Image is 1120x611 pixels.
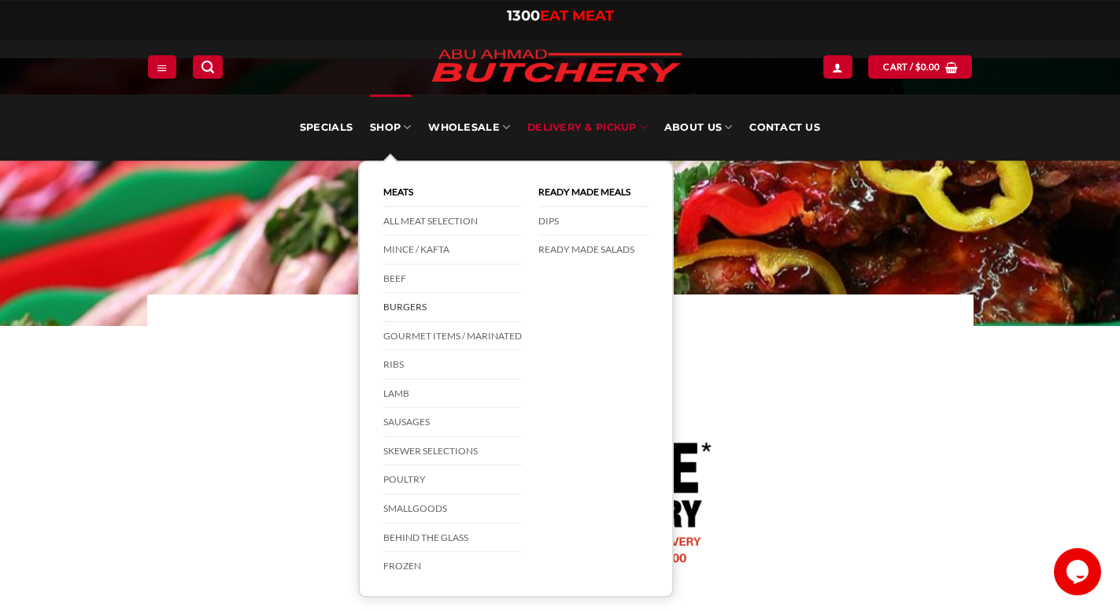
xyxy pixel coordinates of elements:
a: Sausages [383,408,522,437]
a: Search [193,55,223,78]
a: Meats [383,178,522,207]
a: Ready Made Salads [538,235,649,264]
iframe: chat widget [1054,548,1104,595]
a: Ribs [383,350,522,380]
a: All Meat Selection [383,207,522,236]
a: Specials [300,94,353,161]
span: Cart / [883,60,940,74]
a: Lamb [383,380,522,409]
a: Frozen [383,552,522,580]
a: Login [823,55,852,78]
a: Smallgoods [383,494,522,524]
a: Behind The Glass [383,524,522,553]
a: Skewer Selections [383,437,522,466]
span: 1300 [507,7,540,24]
a: About Us [664,94,732,161]
a: Gourmet Items / Marinated [383,322,522,351]
a: Beef [383,265,522,294]
a: Burgers [383,293,522,322]
a: Delivery & Pickup [527,94,647,161]
a: SHOP [370,94,411,161]
img: Abu Ahmad Butchery [419,39,694,94]
a: Menu [148,55,176,78]
a: Wholesale [428,94,510,161]
a: Poultry [383,465,522,494]
a: DIPS [538,207,649,236]
span: EAT MEAT [540,7,614,24]
a: Ready Made Meals [538,178,649,207]
a: 1300EAT MEAT [507,7,614,24]
a: Contact Us [749,94,820,161]
span: $ [915,60,921,74]
bdi: 0.00 [915,61,941,72]
a: View cart [868,55,972,78]
a: Mince / Kafta [383,235,522,265]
